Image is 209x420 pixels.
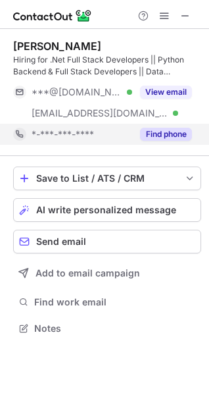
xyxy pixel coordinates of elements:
[36,236,86,247] span: Send email
[36,205,176,215] span: AI write personalized message
[32,86,122,98] span: ***@[DOMAIN_NAME]
[35,268,140,278] span: Add to email campaign
[34,323,196,334] span: Notes
[13,54,201,78] div: Hiring for .Net Full Stack Developers || Python Backend & Full Stack Developers || Data Engineers...
[13,293,201,311] button: Find work email
[36,173,178,184] div: Save to List / ATS / CRM
[13,167,201,190] button: save-profile-one-click
[13,8,92,24] img: ContactOut v5.3.10
[140,86,192,99] button: Reveal Button
[32,107,168,119] span: [EMAIL_ADDRESS][DOMAIN_NAME]
[140,128,192,141] button: Reveal Button
[13,230,201,253] button: Send email
[13,319,201,338] button: Notes
[34,296,196,308] span: Find work email
[13,39,101,53] div: [PERSON_NAME]
[13,198,201,222] button: AI write personalized message
[13,261,201,285] button: Add to email campaign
